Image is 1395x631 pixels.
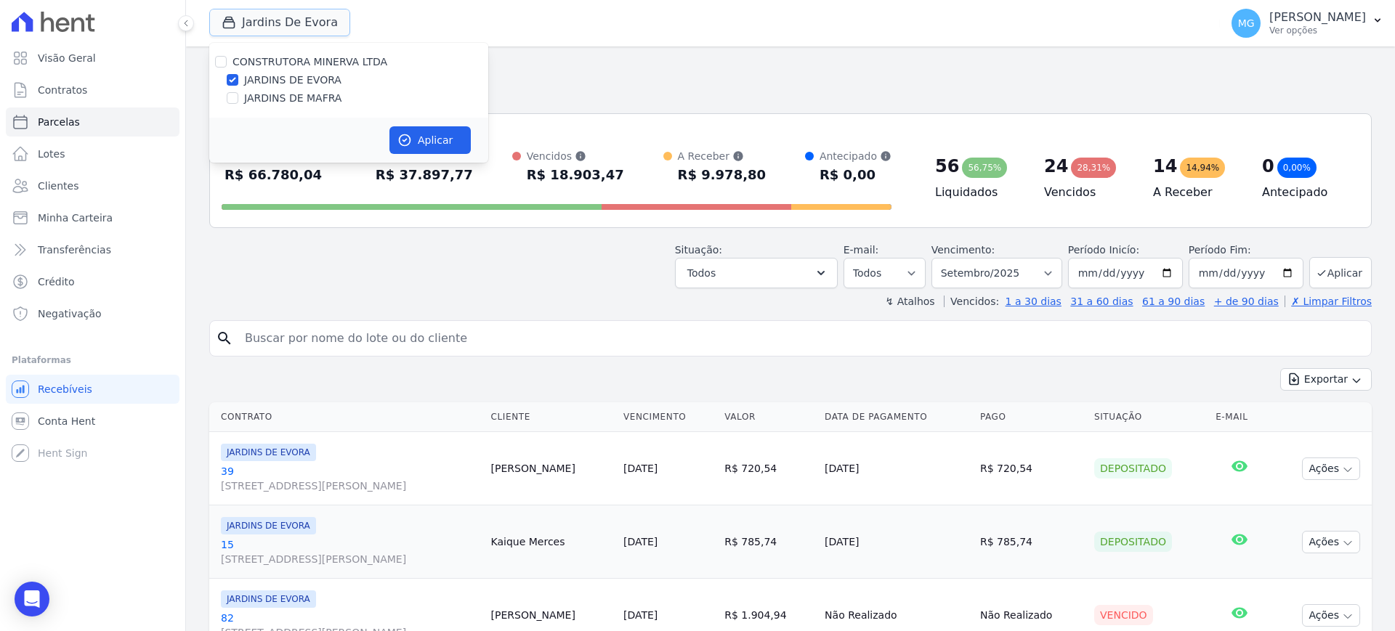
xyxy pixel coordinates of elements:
[974,505,1088,579] td: R$ 785,74
[1153,155,1177,178] div: 14
[974,432,1088,505] td: R$ 720,54
[1238,18,1255,28] span: MG
[1280,368,1372,391] button: Exportar
[1302,604,1360,627] button: Ações
[6,375,179,404] a: Recebíveis
[376,163,473,187] div: R$ 37.897,77
[885,296,934,307] label: ↯ Atalhos
[6,171,179,200] a: Clientes
[216,330,233,347] i: search
[6,235,179,264] a: Transferências
[1044,184,1130,201] h4: Vencidos
[1153,184,1239,201] h4: A Receber
[935,155,959,178] div: 56
[1094,605,1153,625] div: Vencido
[389,126,471,154] button: Aplicar
[221,517,316,534] span: JARDINS DE EVORA
[962,158,1007,178] div: 56,75%
[485,432,618,505] td: [PERSON_NAME]
[1269,25,1366,36] p: Ver opções
[38,414,95,428] span: Conta Hent
[675,258,838,288] button: Todos
[244,91,341,106] label: JARDINS DE MAFRA
[221,590,316,608] span: JARDINS DE EVORA
[1302,457,1360,480] button: Ações
[844,244,879,256] label: E-mail:
[1262,155,1274,178] div: 0
[1142,296,1205,307] a: 61 a 90 dias
[1309,257,1372,288] button: Aplicar
[209,9,350,36] button: Jardins De Evora
[1262,184,1348,201] h4: Antecipado
[1044,155,1068,178] div: 24
[6,267,179,296] a: Crédito
[225,163,322,187] div: R$ 66.780,04
[820,149,891,163] div: Antecipado
[6,44,179,73] a: Visão Geral
[485,505,618,579] td: Kaique Merces
[6,203,179,232] a: Minha Carteira
[236,324,1365,353] input: Buscar por nome do lote ou do cliente
[244,73,341,88] label: JARDINS DE EVORA
[1302,531,1360,553] button: Ações
[15,582,49,616] div: Open Intercom Messenger
[1285,296,1372,307] a: ✗ Limpar Filtros
[974,402,1088,432] th: Pago
[687,264,716,282] span: Todos
[527,149,624,163] div: Vencidos
[1269,10,1366,25] p: [PERSON_NAME]
[1220,3,1395,44] button: MG [PERSON_NAME] Ver opções
[209,402,485,432] th: Contrato
[12,351,174,369] div: Plataformas
[232,56,387,68] label: CONSTRUTORA MINERVA LTDA
[819,402,974,432] th: Data de Pagamento
[38,243,111,257] span: Transferências
[1088,402,1210,432] th: Situação
[6,299,179,328] a: Negativação
[209,58,1372,84] h2: Parcelas
[719,505,819,579] td: R$ 785,74
[719,402,819,432] th: Valor
[1070,296,1133,307] a: 31 a 60 dias
[221,479,480,493] span: [STREET_ADDRESS][PERSON_NAME]
[1180,158,1225,178] div: 14,94%
[1068,244,1139,256] label: Período Inicío:
[623,609,658,621] a: [DATE]
[719,432,819,505] td: R$ 720,54
[6,76,179,105] a: Contratos
[485,402,618,432] th: Cliente
[38,179,78,193] span: Clientes
[819,432,974,505] td: [DATE]
[1006,296,1062,307] a: 1 a 30 dias
[1277,158,1317,178] div: 0,00%
[678,149,766,163] div: A Receber
[819,505,974,579] td: [DATE]
[944,296,999,307] label: Vencidos:
[38,115,80,129] span: Parcelas
[221,444,316,461] span: JARDINS DE EVORA
[1214,296,1279,307] a: + de 90 dias
[38,51,96,65] span: Visão Geral
[820,163,891,187] div: R$ 0,00
[618,402,719,432] th: Vencimento
[6,139,179,168] a: Lotes
[931,244,995,256] label: Vencimento:
[1094,532,1172,552] div: Depositado
[678,163,766,187] div: R$ 9.978,80
[935,184,1021,201] h4: Liquidados
[38,382,92,396] span: Recebíveis
[675,244,722,256] label: Situação:
[38,83,87,97] span: Contratos
[623,463,658,474] a: [DATE]
[38,147,65,161] span: Lotes
[1094,458,1172,479] div: Depositado
[623,536,658,547] a: [DATE]
[1210,402,1269,432] th: E-mail
[221,464,480,493] a: 39[STREET_ADDRESS][PERSON_NAME]
[1189,243,1303,258] label: Período Fim:
[38,306,102,321] span: Negativação
[38,274,75,289] span: Crédito
[1071,158,1116,178] div: 28,31%
[221,537,480,566] a: 15[STREET_ADDRESS][PERSON_NAME]
[6,407,179,436] a: Conta Hent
